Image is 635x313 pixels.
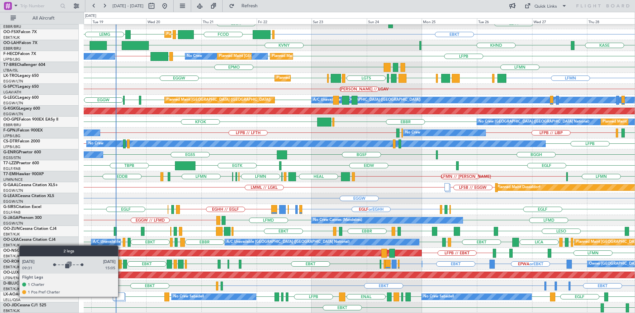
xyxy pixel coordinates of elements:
div: Planned Maint [GEOGRAPHIC_DATA] ([GEOGRAPHIC_DATA]) [276,73,381,83]
span: G-SPCY [3,85,18,89]
span: OO-NSG [3,249,20,253]
span: T7-BRE [3,63,17,67]
div: Wed 20 [146,18,201,24]
span: T7-LZZI [3,161,17,165]
span: F-HECD [3,52,18,56]
div: No Crew [187,51,202,61]
a: G-GAALCessna Citation XLS+ [3,183,58,187]
a: OO-ROKCessna Citation CJ4 [3,260,57,264]
div: A/C Unavailable [GEOGRAPHIC_DATA] ([GEOGRAPHIC_DATA] National) [227,237,350,247]
div: Tue 19 [91,18,147,24]
span: G-SIRS [3,205,16,209]
div: Planned Maint Kortrijk-[GEOGRAPHIC_DATA] [166,29,243,39]
span: OO-LUX [3,271,19,275]
div: No Crew Cannes (Mandelieu) [313,215,362,225]
span: OO-LXA [3,238,19,242]
div: Mon 25 [422,18,477,24]
a: G-JAGAPhenom 300 [3,216,42,220]
button: Refresh [226,1,266,11]
a: D-IBLUCessna Citation M2 [3,282,52,286]
a: EGGW/LTN [3,101,23,106]
a: EBKT/KJK [3,35,20,40]
a: OO-LXACessna Citation CJ4 [3,238,56,242]
span: LX-AOA [3,292,19,296]
div: No Crew [88,139,104,149]
a: F-HECDFalcon 7X [3,52,36,56]
div: Tue 26 [477,18,532,24]
a: LFMN/NCE [3,177,23,182]
button: All Aircraft [7,13,72,24]
a: EBKT/KJK [3,243,20,248]
a: LFSN/ENC [3,276,21,281]
button: Quick Links [521,1,570,11]
div: Thu 21 [201,18,257,24]
a: LFPB/LBG [3,57,21,62]
a: OO-FSXFalcon 7X [3,30,37,34]
a: OO-ZUNCessna Citation CJ4 [3,227,57,231]
a: OO-GPEFalcon 900EX EASy II [3,118,58,122]
span: G-LEAX [3,194,18,198]
span: D-IBLU [3,282,16,286]
a: T7-LZZIPraetor 600 [3,161,39,165]
a: LX-AOACitation Mustang [3,292,51,296]
span: OO-LAH [3,41,19,45]
a: LELL/QSA [3,297,21,302]
a: EGLF/FAB [3,166,21,171]
a: EBBR/BRU [3,46,21,51]
a: G-LEAXCessna Citation XLS [3,194,54,198]
a: EGSS/STN [3,155,21,160]
a: LFPB/LBG [3,144,21,149]
span: F-GPNJ [3,129,18,132]
span: CS-DTR [3,139,18,143]
input: Trip Number [20,1,58,11]
span: OO-GPE [3,118,19,122]
span: OO-JID [3,303,17,307]
a: EGGW/LTN [3,221,23,226]
div: Sun 24 [367,18,422,24]
a: EBBR/BRU [3,24,21,29]
a: OO-LAHFalcon 7X [3,41,37,45]
div: Sat 23 [312,18,367,24]
span: G-ENRG [3,150,19,154]
a: EBKT/KJK [3,265,20,270]
a: T7-EMIHawker 900XP [3,172,44,176]
a: LFPB/LBG [3,133,21,138]
a: EGGW/LTN [3,199,23,204]
span: G-GAAL [3,183,19,187]
a: CS-DTRFalcon 2000 [3,139,40,143]
span: OO-ZUN [3,227,20,231]
a: OO-JIDCessna CJ1 525 [3,303,46,307]
span: [DATE] - [DATE] [112,3,144,9]
div: Fri 22 [257,18,312,24]
div: No Crew [405,128,420,138]
a: G-LEGCLegacy 600 [3,96,39,100]
div: Quick Links [534,3,557,10]
span: OO-ROK [3,260,20,264]
a: T7-BREChallenger 604 [3,63,45,67]
div: No Crew Sabadell [173,292,204,302]
a: EBKT/KJK [3,254,20,259]
a: G-KGKGLegacy 600 [3,107,40,111]
a: EGLF/FAB [3,210,21,215]
a: LTBA/ISL [3,68,18,73]
a: EBKT/KJK [3,232,20,237]
div: Planned Maint [GEOGRAPHIC_DATA] ([GEOGRAPHIC_DATA]) [219,51,323,61]
span: G-JAGA [3,216,19,220]
div: Planned Maint [GEOGRAPHIC_DATA] ([GEOGRAPHIC_DATA]) [166,95,271,105]
span: LX-TRO [3,74,18,78]
div: No Crew [GEOGRAPHIC_DATA] ([GEOGRAPHIC_DATA] National) [479,117,589,127]
div: No Crew Sabadell [423,292,454,302]
div: [DATE] [85,13,96,19]
div: A/C Unavailable [GEOGRAPHIC_DATA] ([GEOGRAPHIC_DATA] National) [93,237,216,247]
div: Planned Maint [GEOGRAPHIC_DATA] ([GEOGRAPHIC_DATA]) [272,51,376,61]
span: G-KGKG [3,107,19,111]
a: EBBR/BRU [3,123,21,128]
span: Refresh [236,4,264,8]
span: All Aircraft [17,16,70,21]
a: LX-TROLegacy 650 [3,74,39,78]
a: LGAV/ATH [3,90,21,95]
a: G-ENRGPraetor 600 [3,150,41,154]
span: G-LEGC [3,96,18,100]
div: Wed 27 [532,18,587,24]
a: OO-LUXCessna Citation CJ4 [3,271,56,275]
